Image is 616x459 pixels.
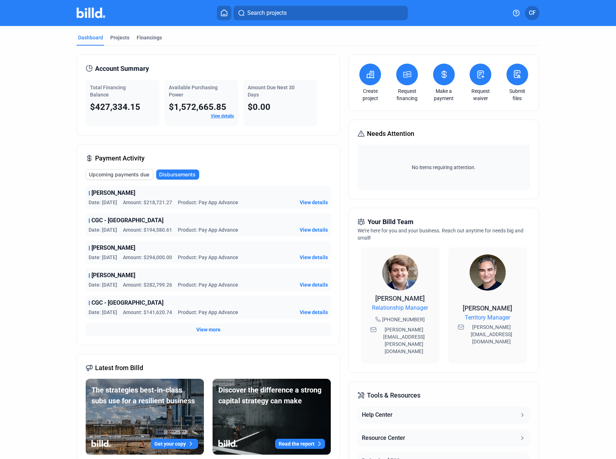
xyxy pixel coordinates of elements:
[275,439,325,449] button: Read the report
[300,254,328,261] button: View details
[248,102,270,112] span: $0.00
[368,217,414,227] span: Your Billd Team
[137,34,162,41] div: Financings
[358,228,523,241] span: We're here for you and your business. Reach out anytime for needs big and small!
[468,87,493,102] a: Request waiver
[178,254,238,261] span: Product: Pay App Advance
[123,281,172,288] span: Amount: $282,799.26
[465,313,510,322] span: Territory Manager
[178,281,238,288] span: Product: Pay App Advance
[211,113,234,119] a: View details
[394,87,420,102] a: Request financing
[300,226,328,233] button: View details
[382,316,425,323] span: [PHONE_NUMBER]
[300,199,328,206] button: View details
[529,9,536,17] span: CF
[466,323,518,345] span: [PERSON_NAME][EMAIL_ADDRESS][DOMAIN_NAME]
[89,309,117,316] span: Date: [DATE]
[372,304,428,312] span: Relationship Manager
[358,429,530,447] button: Resource Center
[89,254,117,261] span: Date: [DATE]
[375,295,425,302] span: [PERSON_NAME]
[91,271,135,280] span: [PERSON_NAME]
[89,281,117,288] span: Date: [DATE]
[89,226,117,233] span: Date: [DATE]
[358,406,530,424] button: Help Center
[156,170,199,180] button: Disbursements
[169,85,218,98] span: Available Purchasing Power
[463,304,512,312] span: [PERSON_NAME]
[123,309,172,316] span: Amount: $141,620.74
[123,226,172,233] span: Amount: $194,580.61
[300,309,328,316] button: View details
[89,199,117,206] span: Date: [DATE]
[247,9,287,17] span: Search projects
[151,439,198,449] button: Get your copy
[234,6,408,20] button: Search projects
[91,244,135,252] span: [PERSON_NAME]
[358,87,383,102] a: Create project
[248,85,295,98] span: Amount Due Next 30 Days
[178,309,238,316] span: Product: Pay App Advance
[110,34,129,41] div: Projects
[91,189,135,197] span: [PERSON_NAME]
[169,102,226,112] span: $1,572,665.85
[178,226,238,233] span: Product: Pay App Advance
[505,87,530,102] a: Submit files
[78,34,103,41] div: Dashboard
[95,64,149,74] span: Account Summary
[360,164,527,171] span: No items requiring attention.
[218,385,325,406] div: Discover the difference a strong capital strategy can make
[123,254,172,261] span: Amount: $294,000.00
[178,199,238,206] span: Product: Pay App Advance
[382,254,418,291] img: Relationship Manager
[367,129,414,139] span: Needs Attention
[91,385,198,406] div: The strategies best-in-class subs use for a resilient business
[362,411,393,419] div: Help Center
[90,102,140,112] span: $427,334.15
[196,326,221,333] button: View more
[159,171,196,178] span: Disbursements
[95,363,143,373] span: Latest from Billd
[95,153,145,163] span: Payment Activity
[300,281,328,288] button: View details
[367,390,420,400] span: Tools & Resources
[378,326,430,355] span: [PERSON_NAME][EMAIL_ADDRESS][PERSON_NAME][DOMAIN_NAME]
[431,87,457,102] a: Make a payment
[86,169,153,180] button: Upcoming payments due
[362,434,405,442] div: Resource Center
[91,299,163,307] span: CGC - [GEOGRAPHIC_DATA]
[77,8,105,18] img: Billd Company Logo
[90,85,126,98] span: Total Financing Balance
[470,254,506,291] img: Territory Manager
[89,171,149,178] span: Upcoming payments due
[91,216,163,225] span: CGC - [GEOGRAPHIC_DATA]
[525,6,539,20] button: CF
[123,199,172,206] span: Amount: $218,721.27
